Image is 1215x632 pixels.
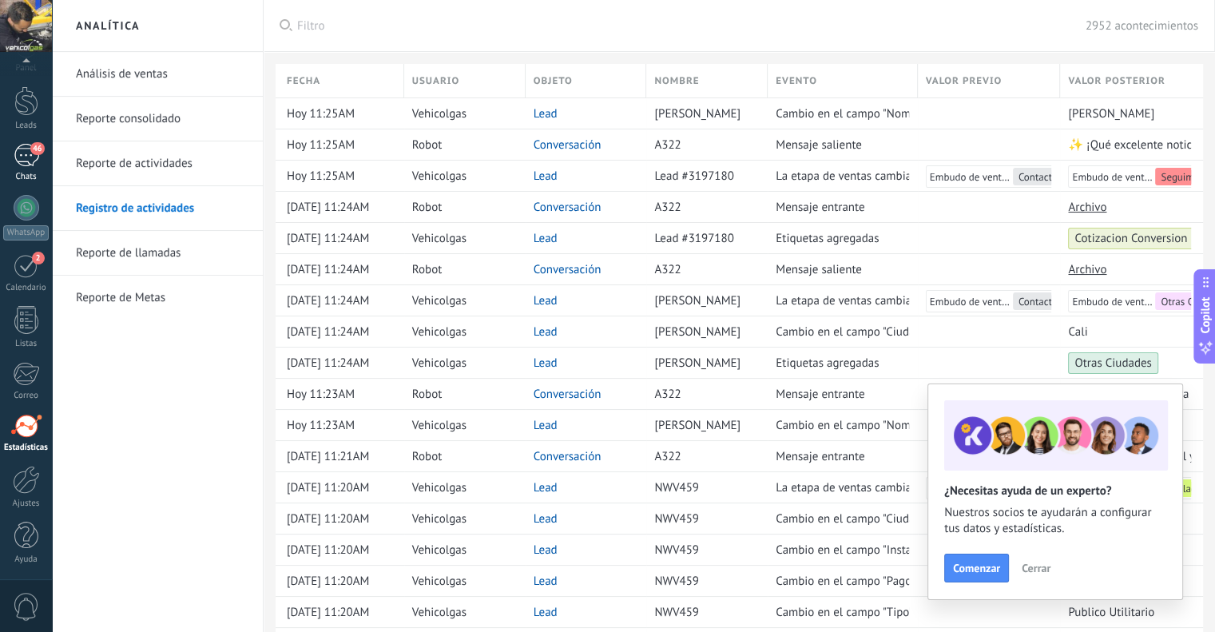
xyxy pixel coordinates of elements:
div: A322 [646,254,760,284]
span: Vehicolgas [412,418,467,433]
a: Archivo [1068,262,1106,277]
span: NWV459 [654,511,699,527]
div: Vehicolgas [404,503,518,534]
div: Cambio en el campo "Nombre" [768,410,910,440]
span: [DATE] 11:24AM [287,356,369,371]
div: Vehicolgas [404,597,518,627]
button: Cerrar [1014,556,1058,580]
span: La etapa de ventas cambiada [776,480,923,495]
span: Robot [412,200,442,215]
a: Conversación [534,387,602,402]
span: Vehicolgas [412,574,467,589]
span: Comenzar [953,562,1000,574]
div: Correo [3,391,50,401]
li: Reporte consolidado [52,97,263,141]
span: Cambio en el campo "Pago" [776,574,915,589]
a: Lead [534,293,558,308]
div: Listas [3,339,50,349]
span: Filtro [297,18,1086,34]
span: Robot [412,137,442,153]
a: Reporte de llamadas [76,231,247,276]
span: Cambio en el campo "Ciudades" [776,324,936,340]
div: Robot [404,254,518,284]
div: Leads [3,121,50,131]
a: Lead [534,605,558,620]
span: Cambio en el campo "Ciudades" [776,511,936,527]
span: Embudo de ventas [930,170,1010,184]
div: Vehicolgas [404,348,518,378]
span: Etiquetas agregadas [776,356,879,371]
div: Estadísticas [3,443,50,453]
span: [DATE] 11:24AM [287,262,369,277]
div: La etapa de ventas cambiada [768,161,910,191]
span: Cambio en el campo "Instalación" [776,543,947,558]
span: [DATE] 11:24AM [287,231,369,246]
span: A322 [654,262,681,277]
a: Archivo [1068,200,1106,215]
span: Embudo de ventas [1072,295,1152,308]
span: Hoy 11:23AM [287,387,355,402]
span: [DATE] 11:20AM [287,605,369,620]
div: NWV459 [646,566,760,596]
a: Lead [534,511,558,527]
div: A322 [646,192,760,222]
span: Lead #3197180 [654,169,733,184]
span: Mensaje saliente [776,137,862,153]
span: Robot [412,262,442,277]
a: Reporte de actividades [76,141,247,186]
span: Mensaje entrante [776,387,864,402]
div: Cambio en el campo "Ciudades" [768,503,910,534]
div: Julio [646,316,760,347]
div: Javier Sanchez [646,98,760,129]
span: Cali [1068,324,1087,340]
span: [DATE] 11:24AM [287,293,369,308]
div: Mensaje entrante [768,441,910,471]
span: Contacto Inicial [1018,295,1087,308]
span: [DATE] 11:21AM [287,449,369,464]
div: Ajustes [3,499,50,509]
span: Nuestros socios te ayudarán a configurar tus datos y estadísticas. [944,505,1166,537]
span: Robot [412,387,442,402]
span: Robot [412,449,442,464]
span: Evento [776,74,817,89]
div: Contacto Inicial [1013,168,1093,185]
span: Vehicolgas [412,480,467,495]
div: Etiquetas agregadas [768,223,910,253]
div: Contacto Inicial [1013,292,1093,310]
div: NWV459 [646,535,760,565]
span: NWV459 [654,605,699,620]
span: Hoy 11:25AM [287,137,355,153]
div: Ayuda [3,554,50,565]
a: Registro de actividades [76,186,247,231]
span: [PERSON_NAME] [654,324,741,340]
div: Mensaje saliente [768,129,910,160]
span: [DATE] 11:24AM [287,200,369,215]
div: La etapa de ventas cambiada [768,472,910,503]
span: Embudo de ventas [930,295,1010,308]
div: Vehicolgas [404,535,518,565]
div: Cambio en el campo "Ciudades" [768,316,910,347]
div: Mensaje entrante [768,192,910,222]
span: Hoy 11:23AM [287,418,355,433]
span: Nombre [654,74,699,89]
span: A322 [654,387,681,402]
a: Lead [534,106,558,121]
span: Etiquetas agregadas [776,231,879,246]
span: Vehicolgas [412,231,467,246]
span: Valor previo [926,74,1002,89]
a: Conversación [534,137,602,153]
a: Conversación [534,200,602,215]
span: [PERSON_NAME] [654,293,741,308]
span: Publico Utilitario [1068,605,1154,620]
div: Vehicolgas [404,566,518,596]
span: [PERSON_NAME] [654,356,741,371]
span: 2 [32,252,45,264]
span: La etapa de ventas cambiada [776,293,923,308]
span: Mensaje entrante [776,200,864,215]
div: WhatsApp [3,225,49,240]
span: Vehicolgas [412,543,467,558]
div: Lead #3197180 [646,223,760,253]
div: Calendario [3,283,50,293]
a: Lead [534,356,558,371]
div: Robot [404,379,518,409]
